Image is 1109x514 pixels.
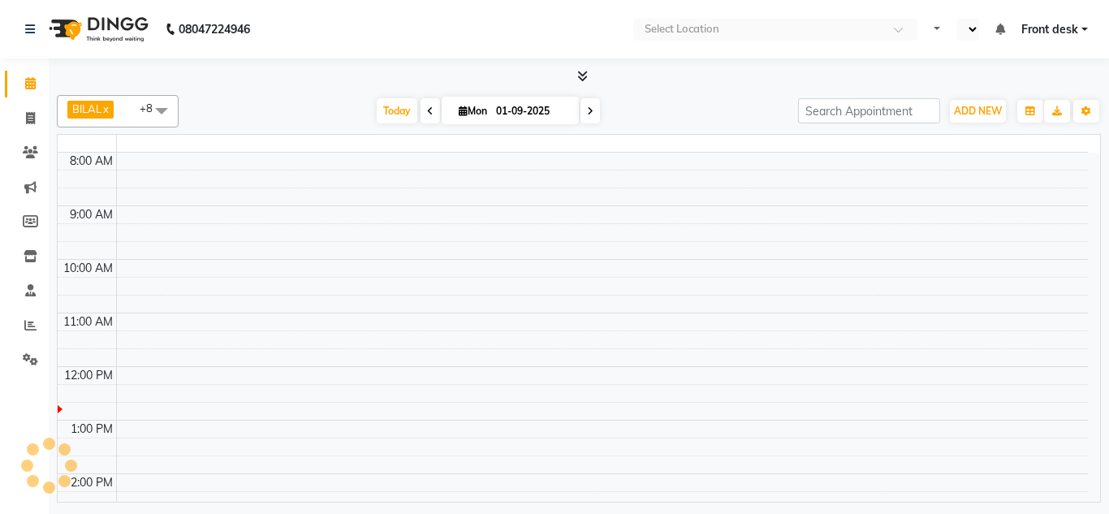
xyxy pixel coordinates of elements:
b: 08047224946 [179,6,250,52]
div: 9:00 AM [67,206,116,223]
span: +8 [140,102,165,114]
input: 2025-09-01 [491,99,572,123]
a: x [101,102,109,115]
div: 10:00 AM [60,260,116,277]
span: BILAL [72,102,101,115]
span: ADD NEW [954,105,1002,117]
div: 1:00 PM [67,421,116,438]
span: Today [377,98,417,123]
input: Search Appointment [798,98,940,123]
div: 8:00 AM [67,153,116,170]
span: Mon [455,105,491,117]
button: ADD NEW [950,100,1006,123]
div: 2:00 PM [67,474,116,491]
div: Select Location [645,21,719,37]
span: Front desk [1021,21,1078,38]
img: logo [41,6,153,52]
div: 11:00 AM [60,313,116,330]
div: 12:00 PM [61,367,116,384]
